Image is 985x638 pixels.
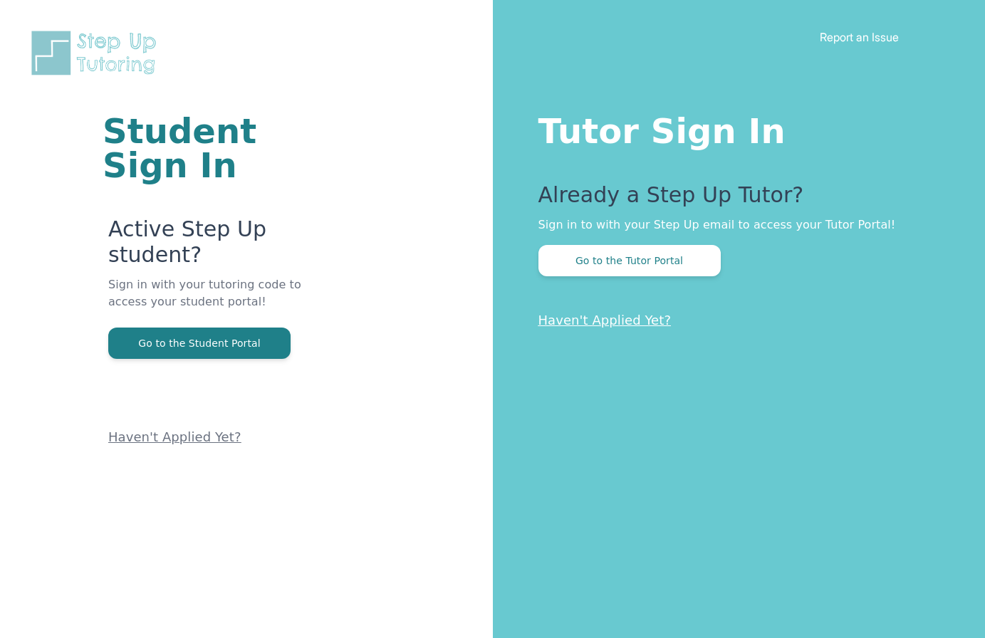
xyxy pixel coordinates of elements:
[108,336,291,350] a: Go to the Student Portal
[538,313,672,328] a: Haven't Applied Yet?
[28,28,165,78] img: Step Up Tutoring horizontal logo
[538,216,929,234] p: Sign in to with your Step Up email to access your Tutor Portal!
[820,30,899,44] a: Report an Issue
[108,216,322,276] p: Active Step Up student?
[103,114,322,182] h1: Student Sign In
[108,276,322,328] p: Sign in with your tutoring code to access your student portal!
[538,108,929,148] h1: Tutor Sign In
[108,328,291,359] button: Go to the Student Portal
[538,253,721,267] a: Go to the Tutor Portal
[538,182,929,216] p: Already a Step Up Tutor?
[538,245,721,276] button: Go to the Tutor Portal
[108,429,241,444] a: Haven't Applied Yet?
